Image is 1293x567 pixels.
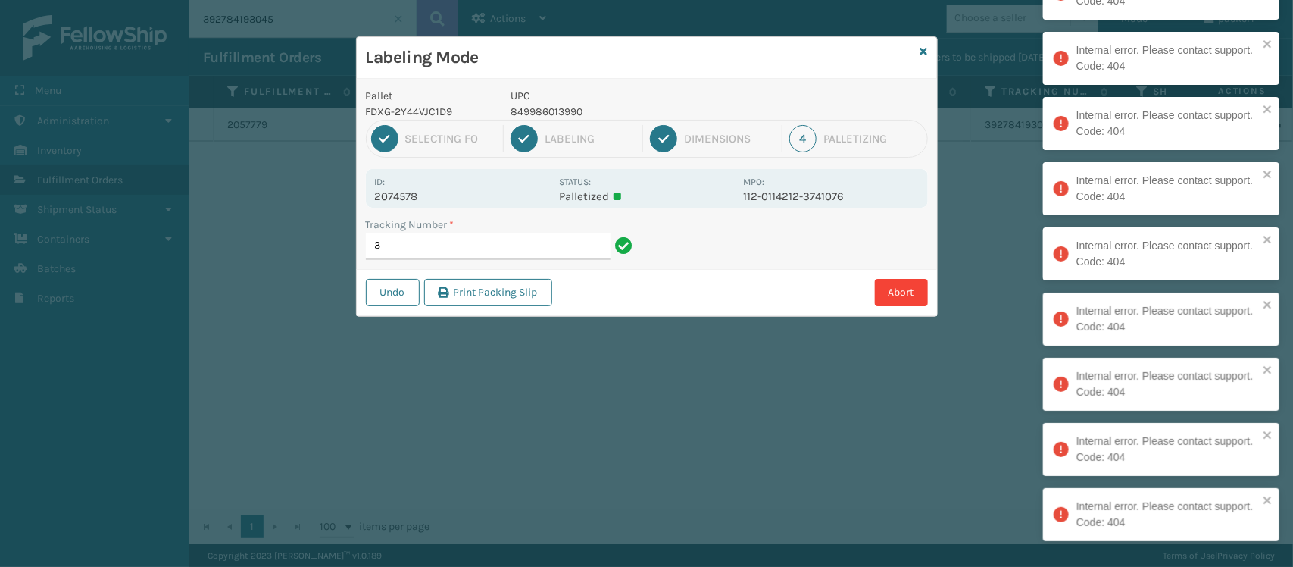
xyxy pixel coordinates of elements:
div: 3 [650,125,677,152]
button: close [1263,494,1273,509]
div: Internal error. Please contact support. Code: 404 [1076,303,1258,335]
div: 4 [789,125,817,152]
label: MPO: [743,177,764,187]
div: Palletizing [823,132,922,146]
div: Internal error. Please contact support. Code: 404 [1076,238,1258,270]
div: Internal error. Please contact support. Code: 404 [1076,368,1258,400]
p: 2074578 [375,190,550,203]
button: Undo [366,279,420,306]
div: Internal error. Please contact support. Code: 404 [1076,108,1258,139]
button: close [1263,168,1273,183]
h3: Labeling Mode [366,46,914,69]
div: Selecting FO [405,132,496,146]
div: Labeling [545,132,636,146]
p: Palletized [559,190,734,203]
p: FDXG-2Y44VJC1D9 [366,104,493,120]
div: Internal error. Please contact support. Code: 404 [1076,42,1258,74]
button: Abort [875,279,928,306]
button: close [1263,429,1273,443]
p: UPC [511,88,734,104]
button: Print Packing Slip [424,279,552,306]
p: 112-0114212-3741076 [743,190,918,203]
div: Dimensions [684,132,775,146]
p: Pallet [366,88,493,104]
p: 849986013990 [511,104,734,120]
div: Internal error. Please contact support. Code: 404 [1076,499,1258,531]
div: 1 [371,125,398,152]
button: close [1263,299,1273,313]
label: Id: [375,177,386,187]
label: Tracking Number [366,217,454,233]
button: close [1263,233,1273,248]
div: 2 [511,125,538,152]
button: close [1263,38,1273,52]
div: Internal error. Please contact support. Code: 404 [1076,434,1258,465]
button: close [1263,364,1273,378]
button: close [1263,103,1273,117]
div: Internal error. Please contact support. Code: 404 [1076,173,1258,205]
label: Status: [559,177,591,187]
